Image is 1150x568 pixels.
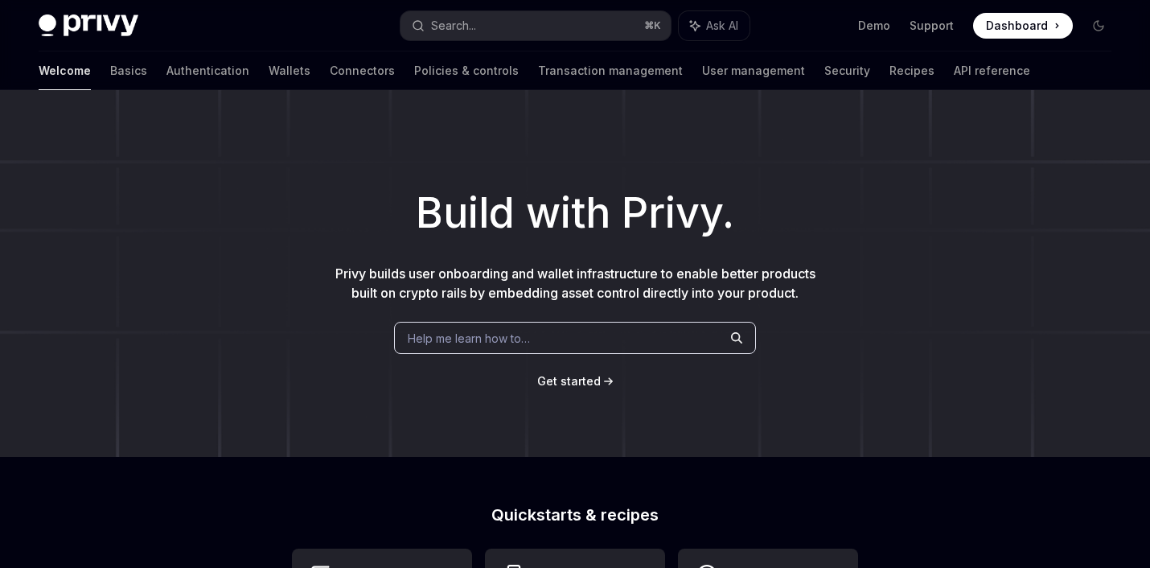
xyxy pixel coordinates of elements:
button: Ask AI [679,11,750,40]
a: API reference [954,51,1030,90]
a: Connectors [330,51,395,90]
a: Transaction management [538,51,683,90]
a: Welcome [39,51,91,90]
span: Privy builds user onboarding and wallet infrastructure to enable better products built on crypto ... [335,265,815,301]
h1: Build with Privy. [26,182,1124,245]
button: Search...⌘K [400,11,671,40]
a: Security [824,51,870,90]
div: Search... [431,16,476,35]
a: Recipes [889,51,934,90]
a: User management [702,51,805,90]
a: Get started [537,373,601,389]
span: Ask AI [706,18,738,34]
img: dark logo [39,14,138,37]
span: Dashboard [986,18,1048,34]
span: Help me learn how to… [408,330,530,347]
span: Get started [537,374,601,388]
a: Authentication [166,51,249,90]
button: Toggle dark mode [1086,13,1111,39]
h2: Quickstarts & recipes [292,507,858,523]
a: Support [910,18,954,34]
span: ⌘ K [644,19,661,32]
a: Wallets [269,51,310,90]
a: Policies & controls [414,51,519,90]
a: Demo [858,18,890,34]
a: Basics [110,51,147,90]
a: Dashboard [973,13,1073,39]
